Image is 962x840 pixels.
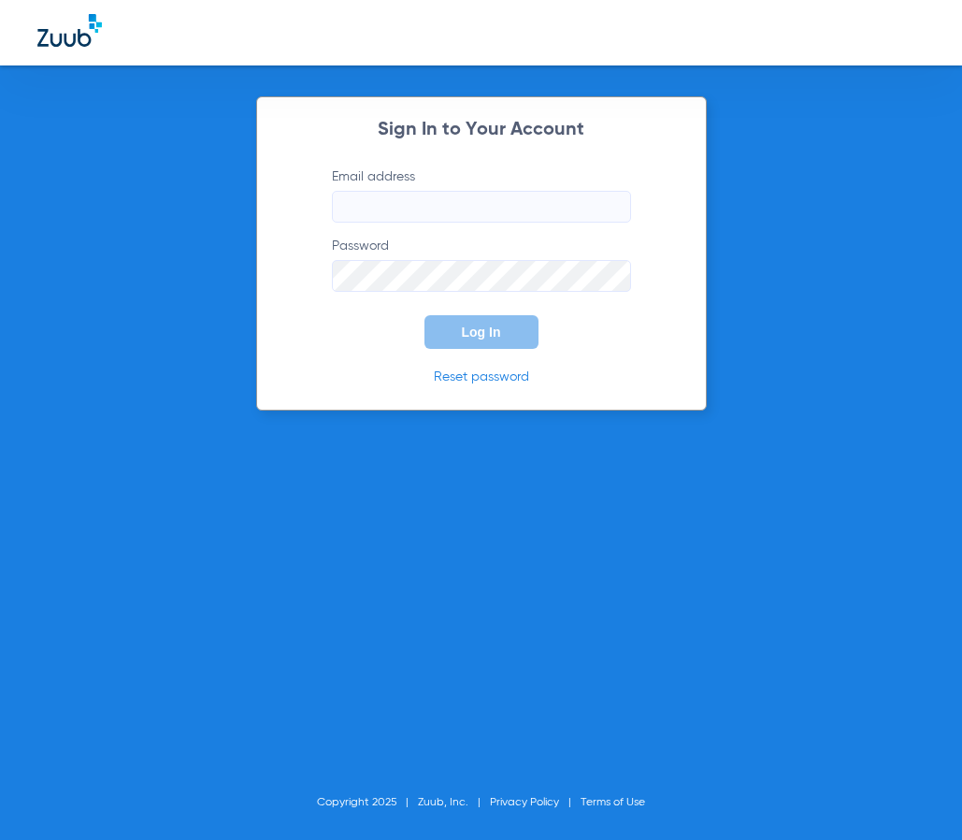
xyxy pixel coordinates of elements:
[490,797,559,808] a: Privacy Policy
[332,260,631,292] input: Password
[304,121,659,139] h2: Sign In to Your Account
[462,325,501,340] span: Log In
[581,797,645,808] a: Terms of Use
[37,14,102,47] img: Zuub Logo
[332,237,631,292] label: Password
[434,370,529,384] a: Reset password
[418,793,490,812] li: Zuub, Inc.
[332,167,631,223] label: Email address
[332,191,631,223] input: Email address
[424,315,538,349] button: Log In
[317,793,418,812] li: Copyright 2025
[869,750,962,840] iframe: Chat Widget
